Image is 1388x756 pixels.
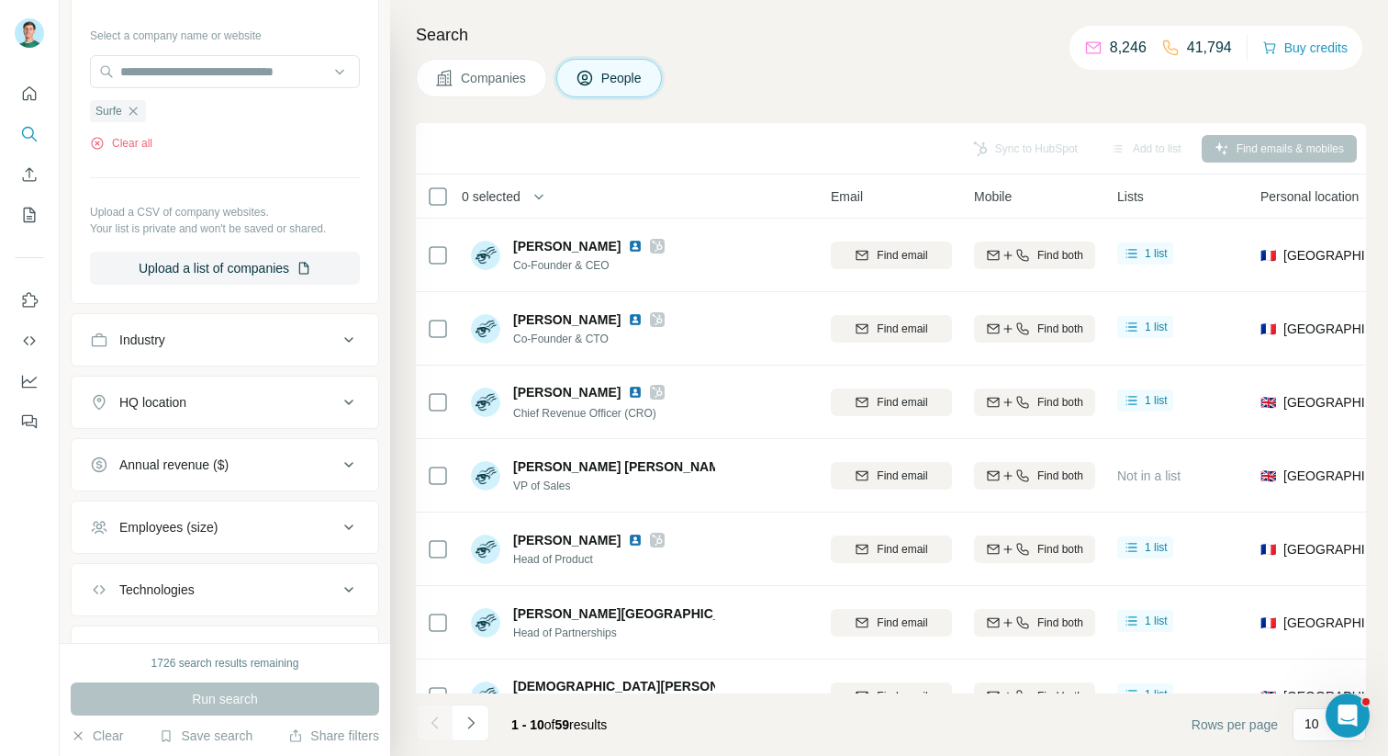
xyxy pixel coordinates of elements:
span: Co-Founder & CEO [513,257,665,274]
span: [GEOGRAPHIC_DATA] [1283,614,1382,632]
button: Buy credits [1262,35,1348,61]
div: Annual revenue ($) [119,456,229,474]
button: Use Surfe API [15,324,44,357]
button: Use Surfe on LinkedIn [15,284,44,317]
span: Not in a list [1117,468,1181,483]
span: Personal location [1260,187,1359,206]
button: Find both [974,242,1095,269]
span: [PERSON_NAME] [513,310,621,329]
span: Lists [1117,187,1144,206]
span: [GEOGRAPHIC_DATA] [1283,540,1382,559]
span: [PERSON_NAME] [513,383,621,401]
span: 1 list [1145,392,1168,409]
h4: Search [416,22,1366,48]
button: Clear [71,727,123,745]
button: Keywords [72,630,378,674]
p: 8,246 [1110,37,1147,59]
button: Find email [831,609,952,637]
span: results [511,717,607,732]
span: [GEOGRAPHIC_DATA] [1283,687,1382,705]
span: Find email [877,541,927,558]
button: Technologies [72,568,378,612]
p: 41,794 [1187,37,1232,59]
button: Search [15,118,44,151]
span: 1 list [1145,245,1168,262]
span: Companies [461,69,528,87]
button: Annual revenue ($) [72,443,378,487]
button: Share filters [288,727,379,745]
span: 🇬🇧 [1260,393,1276,412]
button: Find both [974,609,1095,637]
span: 🇫🇷 [1260,320,1276,338]
span: [PERSON_NAME] [513,531,621,549]
span: Email [831,187,863,206]
img: Avatar [471,608,500,638]
img: Avatar [471,388,500,417]
button: Quick start [15,77,44,110]
button: Find email [831,389,952,416]
div: Industry [119,331,165,349]
span: Find email [877,321,927,337]
span: 🇬🇧 [1260,687,1276,705]
span: 1 list [1145,613,1168,629]
span: 1 list [1145,319,1168,335]
button: Find both [974,683,1095,710]
span: Head of Product [513,551,665,568]
button: Industry [72,318,378,362]
span: [GEOGRAPHIC_DATA] [1283,393,1382,412]
button: Upload a list of companies [90,252,360,285]
button: HQ location [72,380,378,424]
span: Find both [1037,615,1083,631]
button: Find both [974,462,1095,490]
button: Save search [159,727,252,745]
button: Find email [831,462,952,490]
button: Find email [831,315,952,343]
span: Co-Founder & CTO [513,331,665,347]
span: Chief Revenue Officer (CRO) [513,407,656,420]
span: People [601,69,644,87]
img: LinkedIn logo [628,385,643,400]
button: Find email [831,683,952,710]
span: 59 [555,717,570,732]
span: Find email [877,468,927,484]
button: Find both [974,389,1095,416]
span: [GEOGRAPHIC_DATA] [1283,467,1382,485]
button: Dashboard [15,365,44,398]
span: 1 list [1145,539,1168,556]
button: Feedback [15,405,44,438]
span: 🇬🇧 [1260,467,1276,485]
span: Find both [1037,688,1083,705]
span: 🇫🇷 [1260,540,1276,559]
iframe: Intercom live chat [1326,694,1370,738]
span: Find email [877,247,927,264]
button: Find both [974,536,1095,563]
span: Find email [877,615,927,631]
img: Avatar [471,535,500,564]
img: LinkedIn logo [628,312,643,327]
div: Technologies [119,581,195,599]
p: 10 [1304,715,1319,733]
span: 0 selected [462,187,520,206]
span: [PERSON_NAME] [PERSON_NAME] [513,457,733,476]
span: Surfe [95,103,122,119]
div: Employees (size) [119,518,218,536]
button: Find email [831,536,952,563]
span: Find both [1037,321,1083,337]
span: [PERSON_NAME] [513,237,621,255]
span: [GEOGRAPHIC_DATA] [1283,246,1382,265]
button: My lists [15,198,44,231]
span: Find email [877,688,927,705]
button: Clear all [90,135,152,152]
span: Mobile [974,187,1012,206]
span: Find both [1037,541,1083,558]
img: Avatar [471,461,500,491]
div: HQ location [119,393,186,412]
div: 1726 search results remaining [151,655,299,671]
button: Enrich CSV [15,158,44,191]
button: Employees (size) [72,505,378,549]
button: Navigate to next page [453,705,489,741]
span: Rows per page [1192,716,1278,734]
span: Find both [1037,394,1083,411]
div: Select a company name or website [90,20,360,44]
img: LinkedIn logo [628,239,643,254]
